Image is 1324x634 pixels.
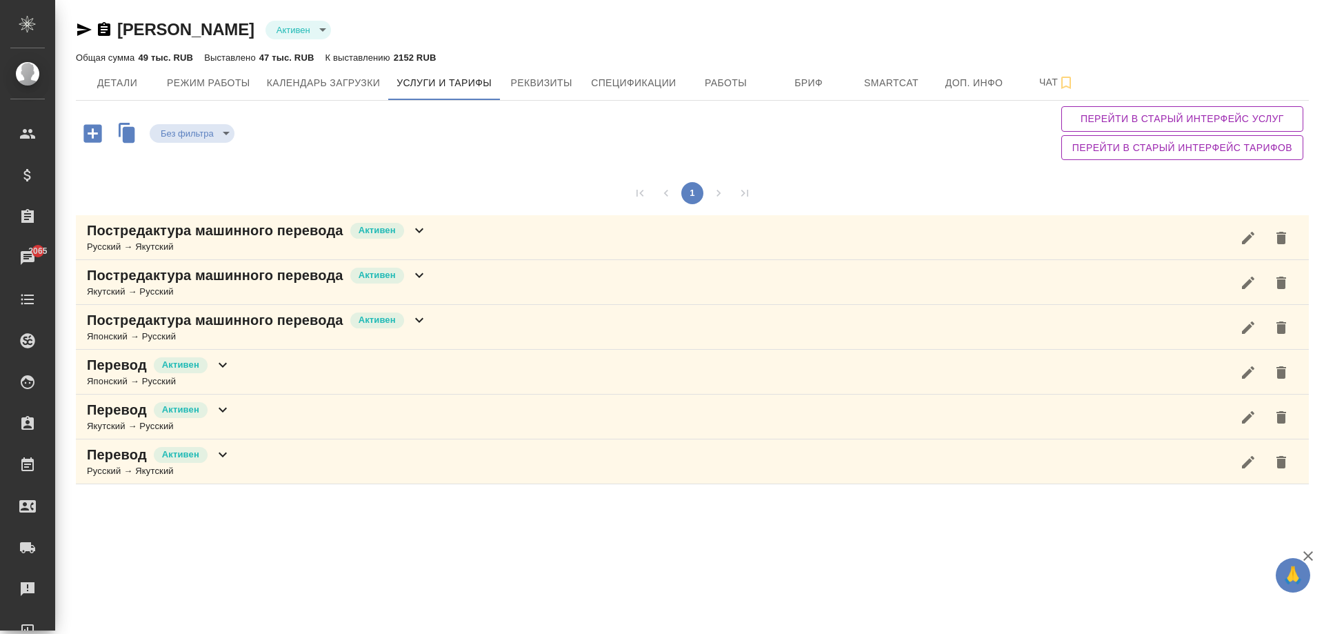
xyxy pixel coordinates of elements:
p: 2152 RUB [394,52,437,63]
p: Постредактура машинного перевода [87,221,343,240]
button: Редактировать услугу [1232,266,1265,299]
svg: Подписаться [1058,75,1074,91]
button: Редактировать услугу [1232,311,1265,344]
button: Удалить услугу [1265,446,1298,479]
div: Якутский → Русский [87,285,428,299]
span: Перейти в старый интерфейс услуг [1072,110,1292,128]
button: Скопировать ссылку для ЯМессенджера [76,21,92,38]
button: Без фильтра [157,128,218,139]
p: Постредактура машинного перевода [87,266,343,285]
div: Японский → Русский [87,330,428,344]
button: Удалить услугу [1265,266,1298,299]
a: 2065 [3,241,52,275]
span: Режим работы [167,75,250,92]
p: Активен [359,268,396,282]
span: Детали [84,75,150,92]
div: ПереводАктивенРусский → Якутский [76,439,1309,484]
div: Постредактура машинного переводаАктивенРусский → Якутский [76,215,1309,260]
div: Якутский → Русский [87,419,231,433]
nav: pagination navigation [627,182,758,204]
p: Постредактура машинного перевода [87,310,343,330]
span: Услуги и тарифы [397,75,492,92]
span: Реквизиты [508,75,574,92]
p: Активен [162,358,199,372]
button: Редактировать услугу [1232,221,1265,255]
div: ПереводАктивенЯкутский → Русский [76,395,1309,439]
p: К выставлению [325,52,393,63]
p: Перевод [87,355,147,375]
div: Японский → Русский [87,375,231,388]
button: Удалить услугу [1265,356,1298,389]
p: Активен [359,313,396,327]
span: 2065 [20,244,55,258]
div: Постредактура машинного переводаАктивенЯкутский → Русский [76,260,1309,305]
span: Перейти в старый интерфейс тарифов [1072,139,1292,157]
a: [PERSON_NAME] [117,20,254,39]
div: Активен [265,21,331,39]
p: Активен [162,403,199,417]
span: Календарь загрузки [267,75,381,92]
button: Перейти в старый интерфейс услуг [1061,106,1303,132]
p: Активен [162,448,199,462]
button: Перейти в старый интерфейс тарифов [1061,135,1303,161]
div: Русский → Якутский [87,464,231,478]
span: Чат [1024,74,1090,91]
p: Перевод [87,445,147,464]
button: Удалить услугу [1265,401,1298,434]
button: Редактировать услугу [1232,401,1265,434]
div: Активен [150,124,234,143]
span: Доп. инфо [941,75,1007,92]
div: Постредактура машинного переводаАктивенЯпонский → Русский [76,305,1309,350]
p: Выставлено [204,52,259,63]
p: Перевод [87,400,147,419]
p: 49 тыс. RUB [138,52,193,63]
p: Активен [359,224,396,237]
span: Спецификации [591,75,676,92]
p: Общая сумма [76,52,138,63]
button: Скопировать ссылку [96,21,112,38]
p: 47 тыс. RUB [259,52,314,63]
button: Редактировать услугу [1232,356,1265,389]
span: Работы [693,75,759,92]
span: Бриф [776,75,842,92]
button: Удалить услугу [1265,221,1298,255]
div: Русский → Якутский [87,240,428,254]
div: ПереводАктивенЯпонский → Русский [76,350,1309,395]
button: Удалить услугу [1265,311,1298,344]
button: Добавить услугу [74,119,112,148]
button: 🙏 [1276,558,1310,593]
button: Активен [272,24,314,36]
span: 🙏 [1281,561,1305,590]
button: Редактировать услугу [1232,446,1265,479]
button: Скопировать услуги другого исполнителя [112,119,150,150]
span: Smartcat [859,75,925,92]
